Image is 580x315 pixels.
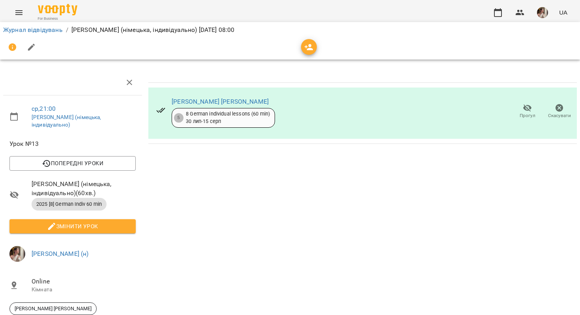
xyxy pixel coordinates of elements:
[32,105,56,112] a: ср , 21:00
[520,112,535,119] span: Прогул
[38,16,77,21] span: For Business
[9,219,136,233] button: Змінити урок
[543,101,575,123] button: Скасувати
[32,201,107,208] span: 2025 [8] German Indiv 60 min
[9,139,136,149] span: Урок №13
[16,158,129,168] span: Попередні уроки
[66,25,68,35] li: /
[32,250,89,257] a: [PERSON_NAME] (н)
[9,246,25,262] img: 0a4dad19eba764c2f594687fe5d0a04d.jpeg
[556,5,571,20] button: UA
[71,25,235,35] p: [PERSON_NAME] (німецька, індивідуально) [DATE] 08:00
[10,305,96,312] span: [PERSON_NAME] [PERSON_NAME]
[511,101,543,123] button: Прогул
[32,286,136,294] p: Кімната
[32,179,136,198] span: [PERSON_NAME] (німецька, індивідуально) ( 60 хв. )
[559,8,567,17] span: UA
[172,98,269,105] a: [PERSON_NAME] [PERSON_NAME]
[32,114,101,128] a: [PERSON_NAME] (німецька, індивідуально)
[9,302,97,315] div: [PERSON_NAME] [PERSON_NAME]
[186,110,270,125] div: 8 German individual lessons (60 min) 30 лип - 15 серп
[3,26,63,34] a: Журнал відвідувань
[537,7,548,18] img: 0a4dad19eba764c2f594687fe5d0a04d.jpeg
[38,4,77,15] img: Voopty Logo
[16,222,129,231] span: Змінити урок
[174,113,183,123] div: 5
[9,156,136,170] button: Попередні уроки
[9,3,28,22] button: Menu
[32,277,136,286] span: Online
[3,25,577,35] nav: breadcrumb
[548,112,571,119] span: Скасувати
